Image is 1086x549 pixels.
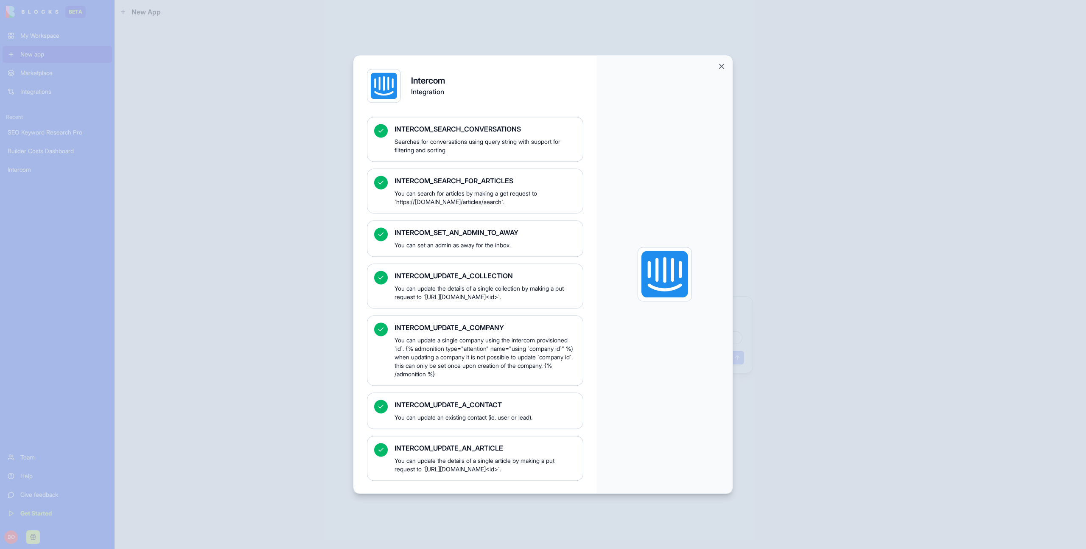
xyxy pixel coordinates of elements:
span: INTERCOM_UPDATE_AN_ARTICLE [395,443,576,453]
span: You can set an admin as away for the inbox. [395,241,576,249]
span: INTERCOM_UPDATE_A_COMPANY [395,322,576,333]
span: You can update an existing contact (ie. user or lead). [395,413,576,422]
span: INTERCOM_SEARCH_CONVERSATIONS [395,124,576,134]
span: INTERCOM_UPDATE_A_CONTACT [395,400,576,410]
span: You can update the details of a single article by making a put request to `[URL][DOMAIN_NAME]<id>`. [395,457,576,473]
span: You can update a single company using the intercom provisioned `id`. {% admonition type="attentio... [395,336,576,378]
span: You can update the details of a single collection by making a put request to `[URL][DOMAIN_NAME]<... [395,284,576,301]
span: Searches for conversations using query string with support for filtering and sorting [395,137,576,154]
span: INTERCOM_SEARCH_FOR_ARTICLES [395,176,576,186]
span: INTERCOM_SET_AN_ADMIN_TO_AWAY [395,227,576,238]
h4: Intercom [411,75,445,87]
span: INTERCOM_UPDATE_A_COLLECTION [395,271,576,281]
span: Integration [411,87,445,97]
span: You can search for articles by making a get request to `https://[DOMAIN_NAME]/articles/search`. [395,189,576,206]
